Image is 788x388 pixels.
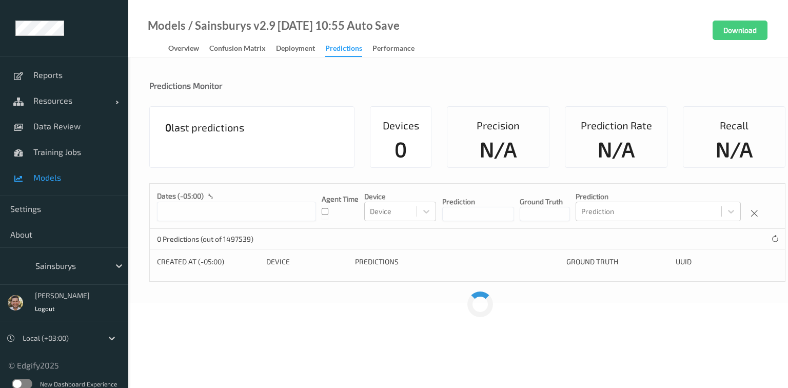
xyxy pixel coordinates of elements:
[168,42,209,56] a: Overview
[598,144,635,154] div: N/A
[322,194,359,204] p: Agent Time
[395,144,407,154] div: 0
[364,191,436,202] p: Device
[372,42,425,56] a: Performance
[713,21,767,40] button: Download
[480,144,517,154] div: N/A
[165,122,171,132] div: 0
[149,81,785,91] div: Predictions Monitor
[148,21,186,31] a: Models
[581,120,652,130] div: Prediction Rate
[676,257,778,267] div: uuid
[325,43,362,57] div: Predictions
[209,42,276,56] a: Confusion matrix
[355,257,559,267] div: Predictions
[383,120,419,130] div: Devices
[520,197,570,207] p: Ground Truth
[209,43,266,56] div: Confusion matrix
[276,42,325,56] a: Deployment
[477,120,520,130] div: Precision
[325,42,372,57] a: Predictions
[372,43,415,56] div: Performance
[168,43,199,56] div: Overview
[720,120,748,130] div: Recall
[716,144,753,154] div: N/A
[157,191,204,201] p: dates (-05:00)
[165,122,354,135] div: last predictions
[186,21,400,31] div: / Sainsburys v2.9 [DATE] 10:55 Auto Save
[566,257,668,267] div: Ground Truth
[576,191,741,202] p: Prediction
[157,234,253,244] p: 0 Predictions (out of 1497539)
[266,257,348,267] div: Device
[442,197,514,207] p: Prediction
[157,257,259,267] div: Created At (-05:00)
[276,43,315,56] div: Deployment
